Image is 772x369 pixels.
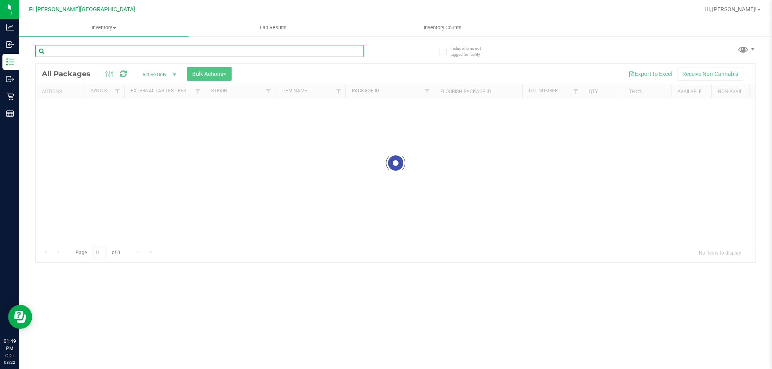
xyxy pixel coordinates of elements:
span: Hi, [PERSON_NAME]! [704,6,757,12]
inline-svg: Inventory [6,58,14,66]
inline-svg: Inbound [6,41,14,49]
span: Inventory Counts [413,24,472,31]
p: 01:49 PM CDT [4,338,16,359]
span: Inventory [19,24,189,31]
a: Inventory Counts [358,19,527,36]
inline-svg: Reports [6,110,14,118]
span: Include items not tagged for facility [450,45,491,57]
span: Ft [PERSON_NAME][GEOGRAPHIC_DATA] [29,6,135,13]
inline-svg: Outbound [6,75,14,83]
inline-svg: Retail [6,92,14,100]
a: Lab Results [189,19,358,36]
span: Lab Results [249,24,298,31]
input: Search Package ID, Item Name, SKU, Lot or Part Number... [35,45,364,57]
iframe: Resource center [8,305,32,329]
a: Inventory [19,19,189,36]
p: 08/22 [4,359,16,365]
inline-svg: Analytics [6,23,14,31]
